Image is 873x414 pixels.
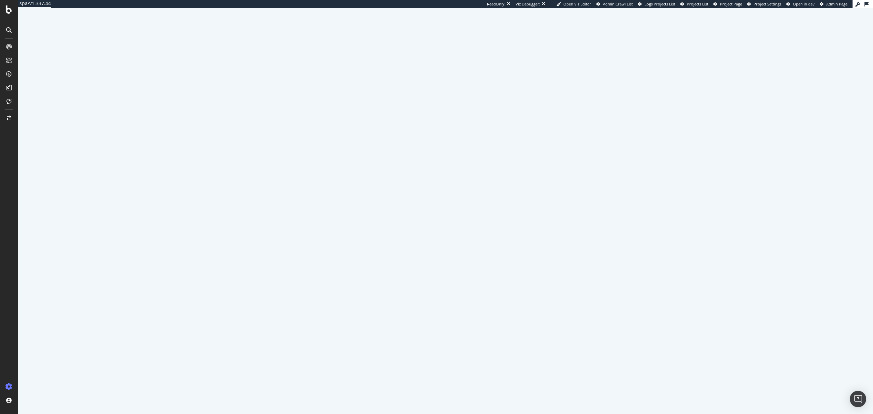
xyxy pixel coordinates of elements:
a: Open in dev [786,1,815,7]
div: Viz Debugger: [516,1,540,7]
a: Project Page [713,1,742,7]
span: Logs Projects List [645,1,675,6]
a: Projects List [680,1,708,7]
span: Open Viz Editor [563,1,591,6]
span: Project Page [720,1,742,6]
a: Admin Crawl List [596,1,633,7]
a: Open Viz Editor [557,1,591,7]
span: Project Settings [754,1,781,6]
span: Projects List [687,1,708,6]
span: Open in dev [793,1,815,6]
a: Admin Page [820,1,847,7]
a: Logs Projects List [638,1,675,7]
div: Open Intercom Messenger [850,391,866,407]
a: Project Settings [747,1,781,7]
div: ReadOnly: [487,1,505,7]
span: Admin Page [826,1,847,6]
span: Admin Crawl List [603,1,633,6]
